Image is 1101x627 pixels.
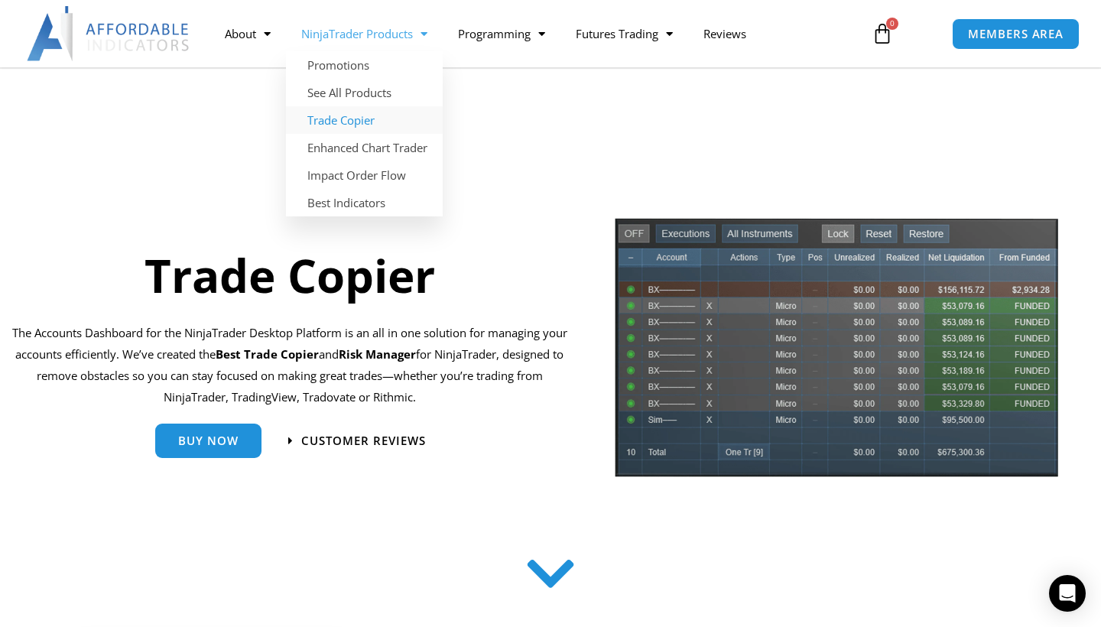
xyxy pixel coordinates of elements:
a: Enhanced Chart Trader [286,134,443,161]
a: About [209,16,286,51]
a: Buy Now [155,424,261,458]
strong: Risk Manager [339,346,416,362]
a: Programming [443,16,560,51]
p: The Accounts Dashboard for the NinjaTrader Desktop Platform is an all in one solution for managin... [11,323,567,408]
span: Customer Reviews [301,435,426,447]
a: Impact Order Flow [286,161,443,189]
a: Customer Reviews [288,435,426,447]
a: MEMBERS AREA [952,18,1080,50]
h1: Trade Copier [11,243,567,307]
a: Best Indicators [286,189,443,216]
img: tradecopier | Affordable Indicators – NinjaTrader [613,216,1060,489]
span: 0 [886,18,898,30]
div: Open Intercom Messenger [1049,575,1086,612]
nav: Menu [209,16,859,51]
a: Reviews [688,16,762,51]
a: 0 [849,11,916,56]
b: Best Trade Copier [216,346,319,362]
span: MEMBERS AREA [968,28,1064,40]
span: Buy Now [178,435,239,447]
ul: NinjaTrader Products [286,51,443,216]
a: Trade Copier [286,106,443,134]
a: NinjaTrader Products [286,16,443,51]
a: Promotions [286,51,443,79]
a: Futures Trading [560,16,688,51]
a: See All Products [286,79,443,106]
img: LogoAI | Affordable Indicators – NinjaTrader [27,6,191,61]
